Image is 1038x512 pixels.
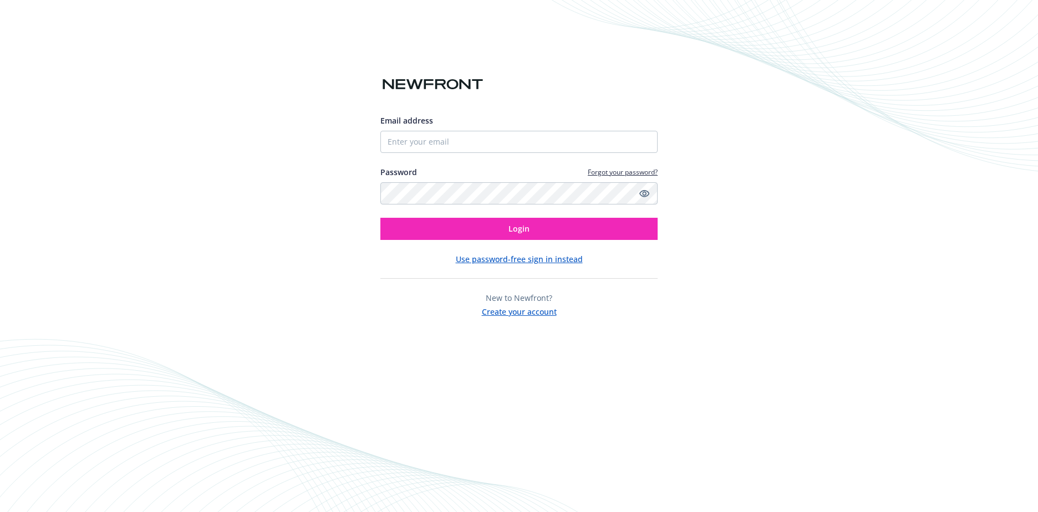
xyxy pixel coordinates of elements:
span: Login [508,223,530,234]
button: Use password-free sign in instead [456,253,583,265]
input: Enter your email [380,131,658,153]
button: Login [380,218,658,240]
a: Show password [638,187,651,200]
span: New to Newfront? [486,293,552,303]
a: Forgot your password? [588,167,658,177]
span: Email address [380,115,433,126]
label: Password [380,166,417,178]
input: Enter your password [380,182,658,204]
img: Newfront logo [380,75,485,94]
button: Create your account [482,304,557,318]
